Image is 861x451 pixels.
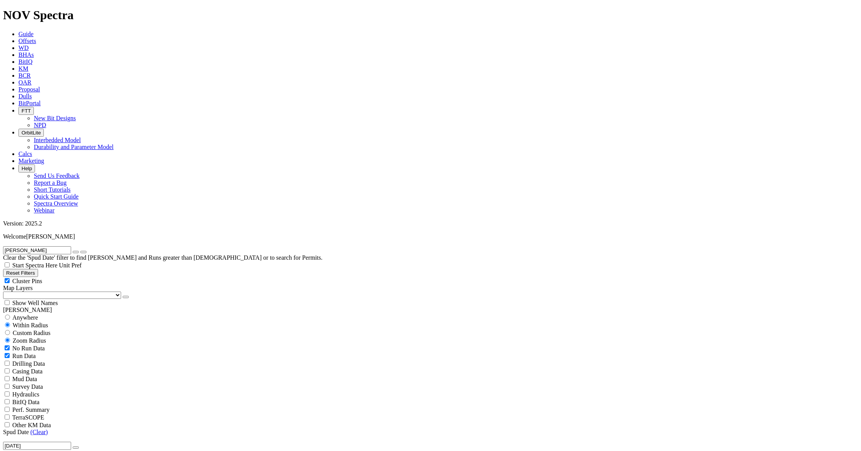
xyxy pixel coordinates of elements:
a: BCR [18,72,31,79]
span: Within Radius [13,322,48,328]
a: WD [18,45,29,51]
a: Spectra Overview [34,200,78,207]
span: Clear the 'Spud Date' filter to find [PERSON_NAME] and Runs greater than [DEMOGRAPHIC_DATA] or to... [3,254,322,261]
span: Casing Data [12,368,43,375]
a: Short Tutorials [34,186,71,193]
a: Send Us Feedback [34,172,80,179]
span: Unit Pref [59,262,81,269]
div: [PERSON_NAME] [3,307,858,313]
a: Dulls [18,93,32,99]
span: TerraSCOPE [12,414,44,421]
span: Mud Data [12,376,37,382]
span: OrbitLite [22,130,41,136]
h1: NOV Spectra [3,8,858,22]
input: After [3,442,71,450]
div: Version: 2025.2 [3,220,858,227]
a: (Clear) [30,429,48,435]
button: Help [18,164,35,172]
input: Start Spectra Here [5,262,10,267]
button: OrbitLite [18,129,44,137]
a: Durability and Parameter Model [34,144,114,150]
span: Other KM Data [12,422,51,428]
a: Calcs [18,151,32,157]
span: Perf. Summary [12,406,50,413]
filter-controls-checkbox: Hydraulics Analysis [3,390,858,398]
filter-controls-checkbox: TerraSCOPE Data [3,421,858,429]
span: Show Well Names [12,300,58,306]
a: Marketing [18,158,44,164]
input: Search [3,246,71,254]
span: Survey Data [12,383,43,390]
a: NPD [34,122,46,128]
a: BHAs [18,51,34,58]
span: No Run Data [12,345,45,352]
span: BitIQ Data [12,399,40,405]
a: BitPortal [18,100,41,106]
button: FTT [18,107,34,115]
a: Offsets [18,38,36,44]
filter-controls-checkbox: TerraSCOPE Data [3,413,858,421]
button: Reset Filters [3,269,38,277]
span: Zoom Radius [13,337,46,344]
a: Webinar [34,207,55,214]
a: OAR [18,79,32,86]
span: FTT [22,108,31,114]
p: Welcome [3,233,858,240]
span: Run Data [12,353,36,359]
a: BitIQ [18,58,32,65]
span: Custom Radius [13,330,50,336]
a: New Bit Designs [34,115,76,121]
span: Spud Date [3,429,29,435]
a: Proposal [18,86,40,93]
span: Hydraulics [12,391,39,398]
span: Anywhere [12,314,38,321]
a: KM [18,65,28,72]
a: Interbedded Model [34,137,81,143]
filter-controls-checkbox: Performance Summary [3,406,858,413]
span: Cluster Pins [12,278,42,284]
span: [PERSON_NAME] [26,233,75,240]
span: Drilling Data [12,360,45,367]
span: Map Layers [3,285,33,291]
span: Help [22,166,32,171]
a: Guide [18,31,33,37]
a: Quick Start Guide [34,193,78,200]
a: Report a Bug [34,179,66,186]
span: Start Spectra Here [12,262,57,269]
